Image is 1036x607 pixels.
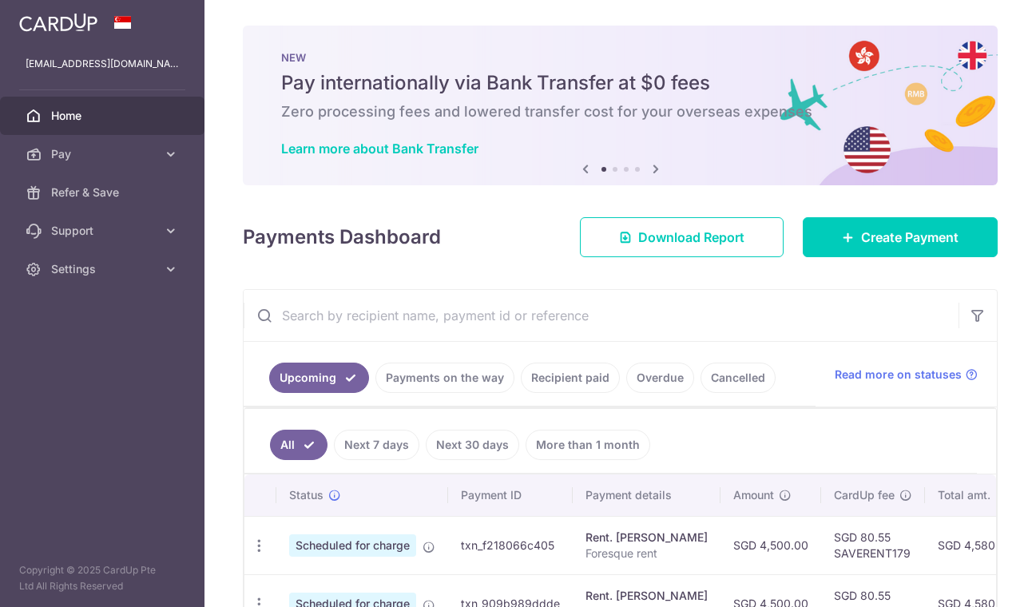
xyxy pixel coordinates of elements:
a: Overdue [626,363,694,393]
span: Download Report [638,228,744,247]
div: Rent. [PERSON_NAME] [585,588,708,604]
td: SGD 80.55 SAVERENT179 [821,516,925,574]
iframe: Opens a widget where you can find more information [933,559,1020,599]
a: Payments on the way [375,363,514,393]
p: [EMAIL_ADDRESS][DOMAIN_NAME] [26,56,179,72]
a: Upcoming [269,363,369,393]
span: Support [51,223,157,239]
td: SGD 4,500.00 [720,516,821,574]
p: NEW [281,51,959,64]
span: Read more on statuses [835,367,962,383]
h6: Zero processing fees and lowered transfer cost for your overseas expenses [281,102,959,121]
span: Create Payment [861,228,959,247]
span: Status [289,487,324,503]
a: Cancelled [701,363,776,393]
th: Payment details [573,474,720,516]
th: Payment ID [448,474,573,516]
a: More than 1 month [526,430,650,460]
a: Create Payment [803,217,998,257]
a: Next 7 days [334,430,419,460]
a: Recipient paid [521,363,620,393]
span: Settings [51,261,157,277]
span: Home [51,108,157,124]
p: Foresque rent [585,546,708,561]
h4: Payments Dashboard [243,223,441,252]
a: Download Report [580,217,784,257]
span: Pay [51,146,157,162]
input: Search by recipient name, payment id or reference [244,290,959,341]
img: CardUp [19,13,97,32]
a: Read more on statuses [835,367,978,383]
td: txn_f218066c405 [448,516,573,574]
span: Scheduled for charge [289,534,416,557]
a: Next 30 days [426,430,519,460]
h5: Pay internationally via Bank Transfer at $0 fees [281,70,959,96]
div: Rent. [PERSON_NAME] [585,530,708,546]
span: Amount [733,487,774,503]
span: Total amt. [938,487,990,503]
span: Refer & Save [51,184,157,200]
a: Learn more about Bank Transfer [281,141,478,157]
td: SGD 4,580.55 [925,516,1024,574]
a: All [270,430,327,460]
span: CardUp fee [834,487,895,503]
img: Bank transfer banner [243,26,998,185]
